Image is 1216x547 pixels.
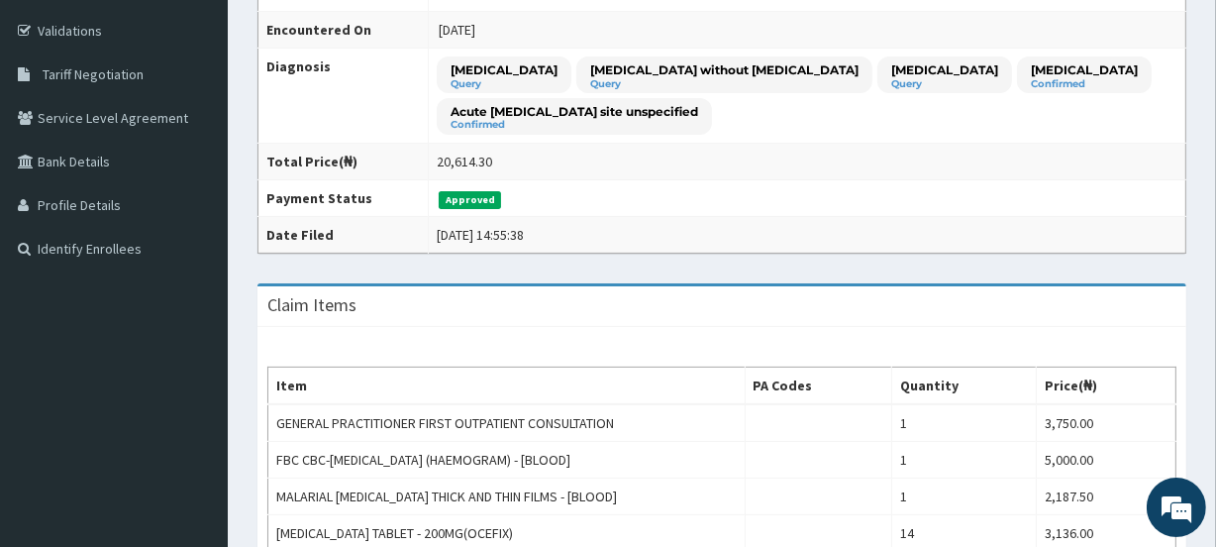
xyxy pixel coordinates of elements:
[745,368,891,405] th: PA Codes
[258,217,429,254] th: Date Filed
[258,180,429,217] th: Payment Status
[43,65,144,83] span: Tariff Negotiation
[437,152,492,171] div: 20,614.30
[451,103,698,120] p: Acute [MEDICAL_DATA] site unspecified
[891,61,998,78] p: [MEDICAL_DATA]
[268,404,746,442] td: GENERAL PRACTITIONER FIRST OUTPATIENT CONSULTATION
[268,368,746,405] th: Item
[10,349,377,418] textarea: Type your message and hit 'Enter'
[437,225,524,245] div: [DATE] 14:55:38
[439,21,475,39] span: [DATE]
[258,144,429,180] th: Total Price(₦)
[891,479,1036,515] td: 1
[258,12,429,49] th: Encountered On
[1031,79,1138,89] small: Confirmed
[891,442,1036,479] td: 1
[891,368,1036,405] th: Quantity
[325,10,372,57] div: Minimize live chat window
[1037,479,1176,515] td: 2,187.50
[258,49,429,144] th: Diagnosis
[115,154,273,354] span: We're online!
[451,120,698,130] small: Confirmed
[451,61,557,78] p: [MEDICAL_DATA]
[103,111,333,137] div: Chat with us now
[1031,61,1138,78] p: [MEDICAL_DATA]
[1037,404,1176,442] td: 3,750.00
[1037,442,1176,479] td: 5,000.00
[37,99,80,149] img: d_794563401_company_1708531726252_794563401
[891,79,998,89] small: Query
[590,79,859,89] small: Query
[891,404,1036,442] td: 1
[439,191,501,209] span: Approved
[590,61,859,78] p: [MEDICAL_DATA] without [MEDICAL_DATA]
[451,79,557,89] small: Query
[268,442,746,479] td: FBC CBC-[MEDICAL_DATA] (HAEMOGRAM) - [BLOOD]
[1037,368,1176,405] th: Price(₦)
[267,296,356,314] h3: Claim Items
[268,479,746,515] td: MALARIAL [MEDICAL_DATA] THICK AND THIN FILMS - [BLOOD]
